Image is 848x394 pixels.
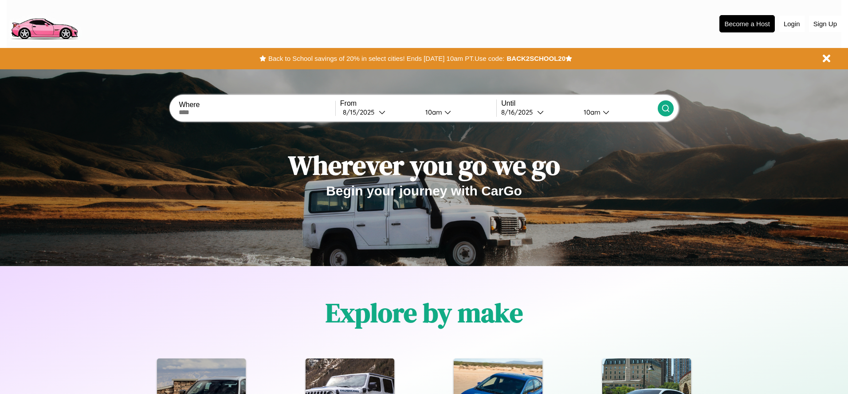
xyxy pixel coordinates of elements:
button: Sign Up [809,16,841,32]
button: 8/15/2025 [340,107,418,117]
button: Become a Host [719,15,775,32]
button: 10am [418,107,496,117]
label: From [340,99,496,107]
b: BACK2SCHOOL20 [506,55,565,62]
button: Login [779,16,805,32]
h1: Explore by make [326,295,523,331]
img: logo [7,4,82,42]
button: 10am [577,107,657,117]
div: 10am [421,108,444,116]
label: Until [501,99,657,107]
button: Back to School savings of 20% in select cities! Ends [DATE] 10am PT.Use code: [266,52,506,65]
div: 10am [579,108,603,116]
div: 8 / 15 / 2025 [343,108,379,116]
label: Where [179,101,335,109]
div: 8 / 16 / 2025 [501,108,537,116]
